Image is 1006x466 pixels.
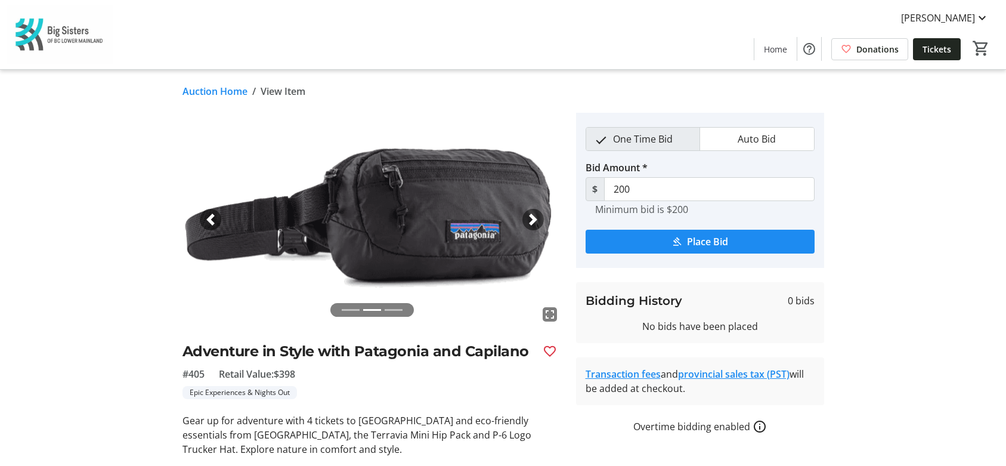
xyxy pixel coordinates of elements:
[182,386,297,399] tr-label-badge: Epic Experiences & Nights Out
[586,230,815,254] button: Place Bid
[923,43,951,55] span: Tickets
[576,419,824,434] div: Overtime bidding enabled
[7,5,113,64] img: Big Sisters of BC Lower Mainland's Logo
[892,8,999,27] button: [PERSON_NAME]
[182,84,247,98] a: Auction Home
[913,38,961,60] a: Tickets
[606,128,680,150] span: One Time Bid
[753,419,767,434] a: How overtime bidding works for silent auctions
[538,340,562,363] button: Favourite
[182,413,562,456] p: Gear up for adventure with 4 tickets to [GEOGRAPHIC_DATA] and eco-friendly essentials from [GEOGR...
[586,319,815,334] div: No bids have been placed
[182,341,533,362] h2: Adventure in Style with Patagonia and Capilano
[595,203,688,215] tr-hint: Minimum bid is $200
[764,43,787,55] span: Home
[182,367,205,381] span: #405
[219,367,295,381] span: Retail Value: $398
[586,368,661,381] a: Transaction fees
[586,292,682,310] h3: Bidding History
[586,367,815,396] div: and will be added at checkout.
[831,38,908,60] a: Donations
[182,113,562,326] img: Image
[252,84,256,98] span: /
[901,11,975,25] span: [PERSON_NAME]
[543,307,557,322] mat-icon: fullscreen
[687,234,728,249] span: Place Bid
[586,161,648,175] label: Bid Amount *
[856,43,899,55] span: Donations
[730,128,783,150] span: Auto Bid
[754,38,797,60] a: Home
[970,38,992,59] button: Cart
[788,294,815,308] span: 0 bids
[261,84,305,98] span: View Item
[586,177,605,201] span: $
[797,37,821,61] button: Help
[678,368,790,381] a: provincial sales tax (PST)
